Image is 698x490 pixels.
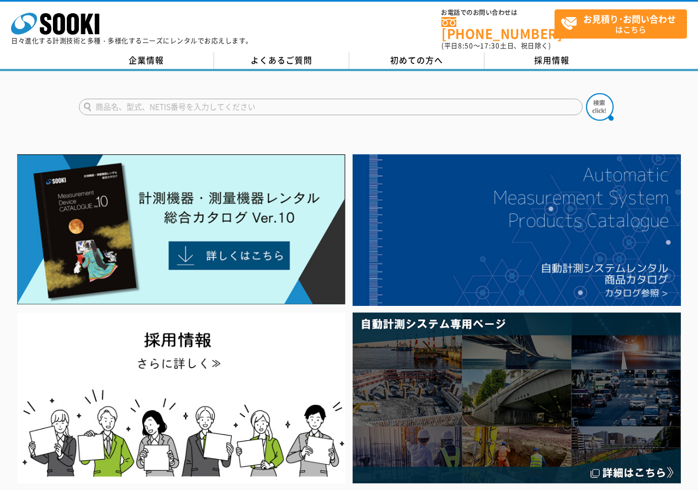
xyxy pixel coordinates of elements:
img: btn_search.png [586,93,614,121]
a: 企業情報 [79,52,214,69]
a: 初めての方へ [349,52,484,69]
p: 日々進化する計測技術と多種・多様化するニーズにレンタルでお応えします。 [11,37,253,44]
a: よくあるご質問 [214,52,349,69]
input: 商品名、型式、NETIS番号を入力してください [79,99,583,115]
a: [PHONE_NUMBER] [441,17,555,40]
img: SOOKI recruit [17,313,345,483]
a: 採用情報 [484,52,620,69]
span: 17:30 [480,41,500,51]
span: 8:50 [458,41,473,51]
span: はこちら [561,10,686,37]
a: お見積り･お問い合わせはこちら [555,9,687,39]
span: (平日 ～ 土日、祝日除く) [441,41,551,51]
img: 自動計測システムカタログ [353,154,681,306]
strong: お見積り･お問い合わせ [583,12,676,25]
span: お電話でのお問い合わせは [441,9,555,16]
span: 初めての方へ [390,54,443,66]
img: 自動計測システム専用ページ [353,313,681,483]
img: Catalog Ver10 [17,154,345,305]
